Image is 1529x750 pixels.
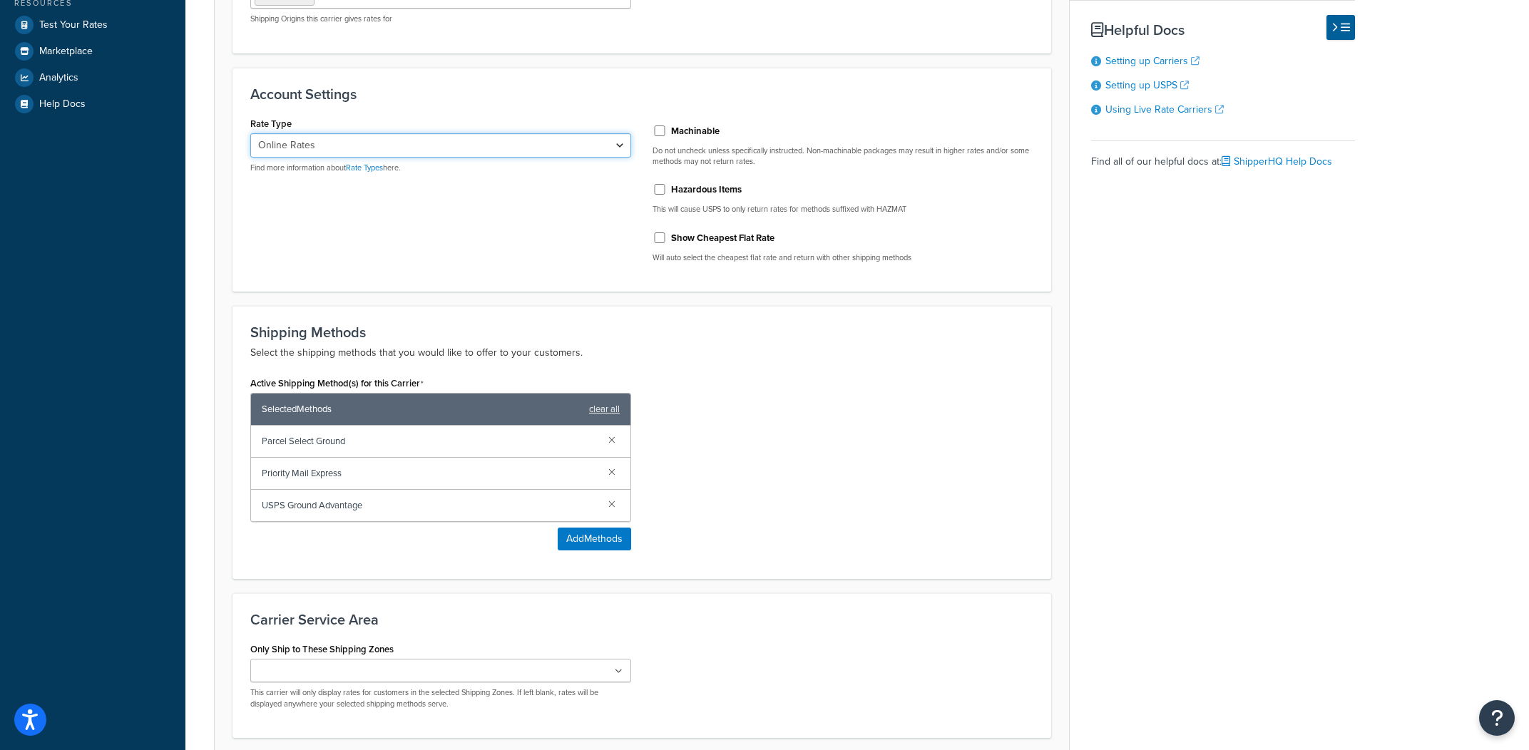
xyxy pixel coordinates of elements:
[653,204,1033,215] p: This will cause USPS to only return rates for methods suffixed with HAZMAT
[589,399,620,419] a: clear all
[1091,140,1355,172] div: Find all of our helpful docs at:
[39,46,93,58] span: Marketplace
[671,232,774,245] label: Show Cheapest Flat Rate
[1326,15,1355,40] button: Hide Help Docs
[11,12,175,38] a: Test Your Rates
[653,145,1033,168] p: Do not uncheck unless specifically instructed. Non-machinable packages may result in higher rates...
[250,14,631,24] p: Shipping Origins this carrier gives rates for
[11,65,175,91] a: Analytics
[250,612,1033,627] h3: Carrier Service Area
[250,118,292,129] label: Rate Type
[671,125,720,138] label: Machinable
[11,38,175,64] a: Marketplace
[262,495,597,515] span: USPS Ground Advantage
[39,72,78,84] span: Analytics
[1479,700,1515,736] button: Open Resource Center
[262,463,597,483] span: Priority Mail Express
[250,687,631,709] p: This carrier will only display rates for customers in the selected Shipping Zones. If left blank,...
[653,252,1033,263] p: Will auto select the cheapest flat rate and return with other shipping methods
[1105,102,1224,117] a: Using Live Rate Carriers
[558,528,631,550] button: AddMethods
[250,378,424,389] label: Active Shipping Method(s) for this Carrier
[250,86,1033,102] h3: Account Settings
[671,183,742,196] label: Hazardous Items
[346,162,383,173] a: Rate Types
[250,644,394,654] label: Only Ship to These Shipping Zones
[11,91,175,117] a: Help Docs
[250,344,1033,361] p: Select the shipping methods that you would like to offer to your customers.
[1105,78,1189,93] a: Setting up USPS
[250,324,1033,340] h3: Shipping Methods
[250,163,631,173] p: Find more information about here.
[262,431,597,451] span: Parcel Select Ground
[262,399,582,419] span: Selected Methods
[1222,154,1332,169] a: ShipperHQ Help Docs
[39,98,86,111] span: Help Docs
[39,19,108,31] span: Test Your Rates
[1091,22,1355,38] h3: Helpful Docs
[1105,53,1200,68] a: Setting up Carriers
